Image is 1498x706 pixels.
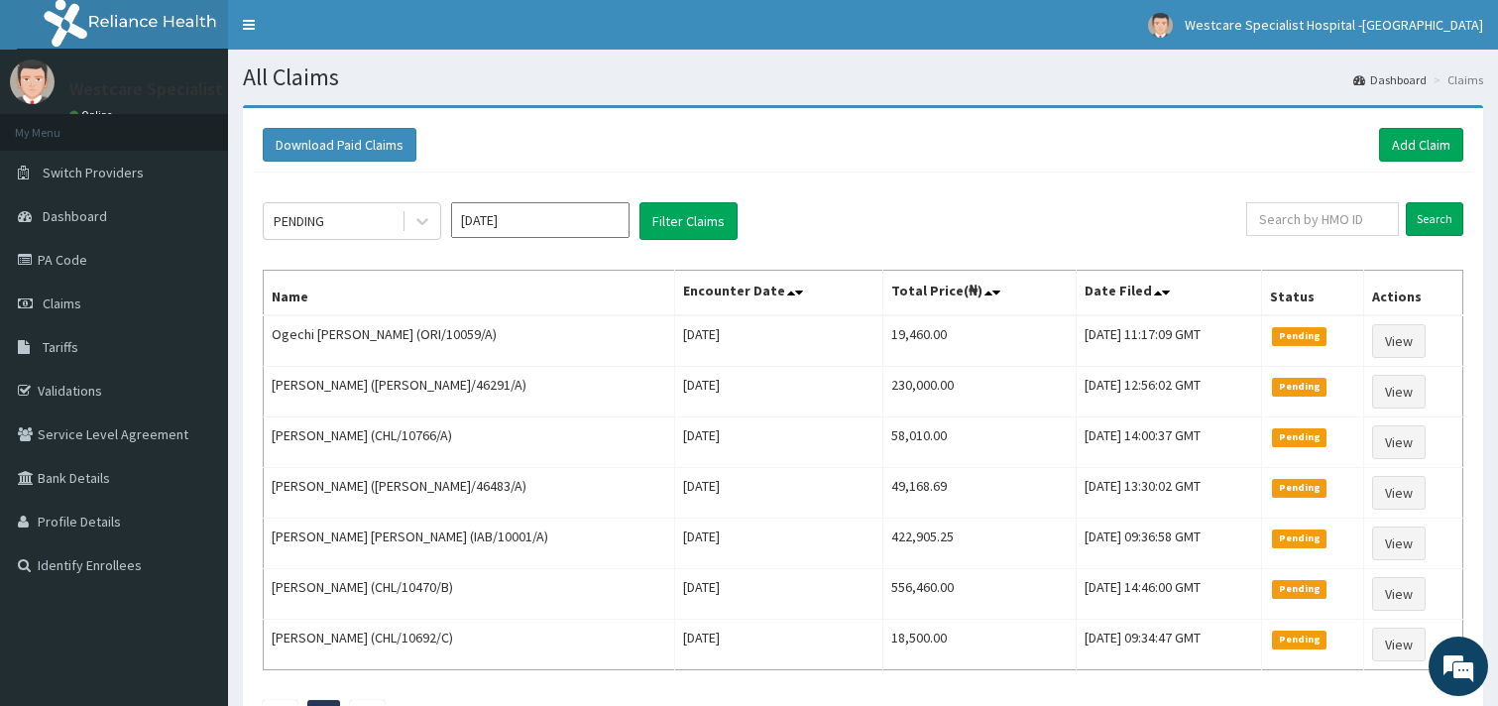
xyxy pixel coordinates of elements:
a: View [1372,375,1426,409]
td: [PERSON_NAME] (CHL/10470/B) [264,569,675,620]
a: Add Claim [1379,128,1463,162]
img: User Image [10,59,55,104]
th: Encounter Date [674,271,882,316]
td: [DATE] 14:00:37 GMT [1076,417,1262,468]
td: [DATE] [674,417,882,468]
td: [PERSON_NAME] (CHL/10766/A) [264,417,675,468]
a: View [1372,324,1426,358]
th: Total Price(₦) [882,271,1076,316]
td: [DATE] [674,620,882,670]
span: Pending [1272,327,1326,345]
td: [DATE] 12:56:02 GMT [1076,367,1262,417]
td: Ogechi [PERSON_NAME] (ORI/10059/A) [264,315,675,367]
button: Download Paid Claims [263,128,416,162]
td: [PERSON_NAME] (CHL/10692/C) [264,620,675,670]
a: View [1372,476,1426,510]
span: Tariffs [43,338,78,356]
input: Search by HMO ID [1246,202,1399,236]
td: [DATE] 14:46:00 GMT [1076,569,1262,620]
span: Pending [1272,580,1326,598]
td: 49,168.69 [882,468,1076,519]
td: [PERSON_NAME] ([PERSON_NAME]/46483/A) [264,468,675,519]
td: [DATE] 09:34:47 GMT [1076,620,1262,670]
td: 422,905.25 [882,519,1076,569]
td: [DATE] [674,315,882,367]
td: 58,010.00 [882,417,1076,468]
a: View [1372,628,1426,661]
span: Claims [43,294,81,312]
td: [PERSON_NAME] [PERSON_NAME] (IAB/10001/A) [264,519,675,569]
th: Name [264,271,675,316]
td: 19,460.00 [882,315,1076,367]
td: [DATE] [674,519,882,569]
td: [DATE] 09:36:58 GMT [1076,519,1262,569]
th: Date Filed [1076,271,1262,316]
h1: All Claims [243,64,1483,90]
button: Filter Claims [639,202,738,240]
span: Pending [1272,428,1326,446]
span: Dashboard [43,207,107,225]
td: [DATE] [674,367,882,417]
span: Pending [1272,378,1326,396]
li: Claims [1429,71,1483,88]
div: PENDING [274,211,324,231]
a: Online [69,108,117,122]
a: View [1372,425,1426,459]
span: Pending [1272,631,1326,648]
td: 18,500.00 [882,620,1076,670]
span: Switch Providers [43,164,144,181]
a: Dashboard [1353,71,1427,88]
td: 556,460.00 [882,569,1076,620]
a: View [1372,527,1426,560]
span: Westcare Specialist Hospital -[GEOGRAPHIC_DATA] [1185,16,1483,34]
td: [DATE] 13:30:02 GMT [1076,468,1262,519]
td: [DATE] [674,468,882,519]
input: Select Month and Year [451,202,630,238]
td: [PERSON_NAME] ([PERSON_NAME]/46291/A) [264,367,675,417]
span: Pending [1272,529,1326,547]
td: [DATE] 11:17:09 GMT [1076,315,1262,367]
p: Westcare Specialist Hospital -[GEOGRAPHIC_DATA] [69,80,466,98]
img: User Image [1148,13,1173,38]
td: [DATE] [674,569,882,620]
input: Search [1406,202,1463,236]
span: Pending [1272,479,1326,497]
th: Status [1262,271,1364,316]
th: Actions [1364,271,1463,316]
a: View [1372,577,1426,611]
td: 230,000.00 [882,367,1076,417]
